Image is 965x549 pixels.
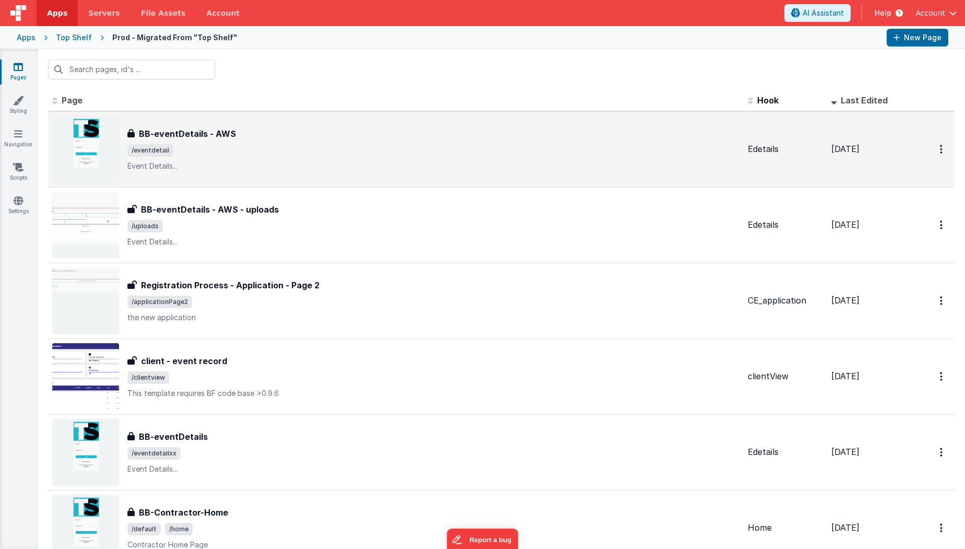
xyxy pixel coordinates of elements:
span: /home [165,523,193,535]
button: Options [934,138,950,160]
button: Options [934,366,950,387]
h3: client - event record [141,355,227,367]
span: Servers [88,8,120,18]
span: Help [875,8,891,18]
span: File Assets [141,8,186,18]
span: /eventdetail [127,144,173,157]
input: Search pages, id's ... [48,60,215,79]
span: AI Assistant [803,8,844,18]
h3: BB-eventDetails - AWS - uploads [141,203,279,216]
p: Event Details... [127,237,739,247]
h3: BB-eventDetails - AWS [139,127,236,140]
span: [DATE] [831,447,860,457]
p: This template requires BF code base >0.9.6 [127,388,739,399]
span: /default [127,523,161,535]
button: New Page [887,29,948,46]
button: Options [934,441,950,463]
span: [DATE] [831,144,860,154]
span: /applicationPage2 [127,296,192,308]
button: AI Assistant [784,4,851,22]
span: Account [915,8,945,18]
h3: Registration Process - Application - Page 2 [141,279,320,291]
span: Apps [47,8,67,18]
button: Options [934,290,950,311]
p: Event Details... [127,464,739,474]
h3: BB-eventDetails [139,430,208,443]
div: clientView [748,370,823,382]
button: Options [934,517,950,539]
div: Top Shelf [56,32,92,43]
span: Page [62,95,83,106]
span: [DATE] [831,219,860,230]
button: Options [934,214,950,236]
div: Edetails [748,446,823,458]
div: Edetails [748,219,823,231]
span: /eventdetailxx [127,447,181,460]
button: Account [915,8,957,18]
span: /clientview [127,371,169,384]
h3: BB-Contractor-Home [139,506,228,519]
span: [DATE] [831,522,860,533]
div: CE_application [748,295,823,307]
span: Hook [757,95,779,106]
div: Home [748,522,823,534]
span: [DATE] [831,371,860,381]
div: Edetails [748,143,823,155]
span: [DATE] [831,295,860,306]
p: Event Details... [127,161,739,171]
div: Apps [17,32,36,43]
div: Prod - Migrated From "Top Shelf" [112,32,237,43]
span: Last Edited [841,95,888,106]
span: /uploads [127,220,163,232]
p: the new application [127,312,739,323]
